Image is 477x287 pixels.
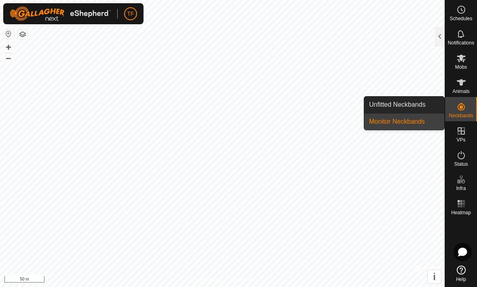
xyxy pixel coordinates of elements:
span: VPs [456,137,465,142]
a: Privacy Policy [190,276,221,284]
a: Help [445,262,477,285]
span: TF [127,10,134,18]
span: Monitor Neckbands [369,117,425,127]
button: + [4,42,13,52]
span: Mobs [455,65,467,70]
img: Gallagher Logo [10,6,111,21]
a: Contact Us [230,276,254,284]
button: – [4,53,13,63]
button: Map Layers [18,30,27,39]
span: Neckbands [449,113,473,118]
span: Status [454,162,468,167]
span: Notifications [448,40,474,45]
span: Help [456,277,466,282]
span: Animals [452,89,470,94]
button: i [428,270,441,283]
a: Monitor Neckbands [364,114,444,130]
a: Unfitted Neckbands [364,97,444,113]
button: Reset Map [4,29,13,39]
span: Unfitted Neckbands [369,100,426,110]
span: Schedules [450,16,472,21]
span: Infra [456,186,466,191]
span: i [433,271,436,282]
span: Heatmap [451,210,471,215]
